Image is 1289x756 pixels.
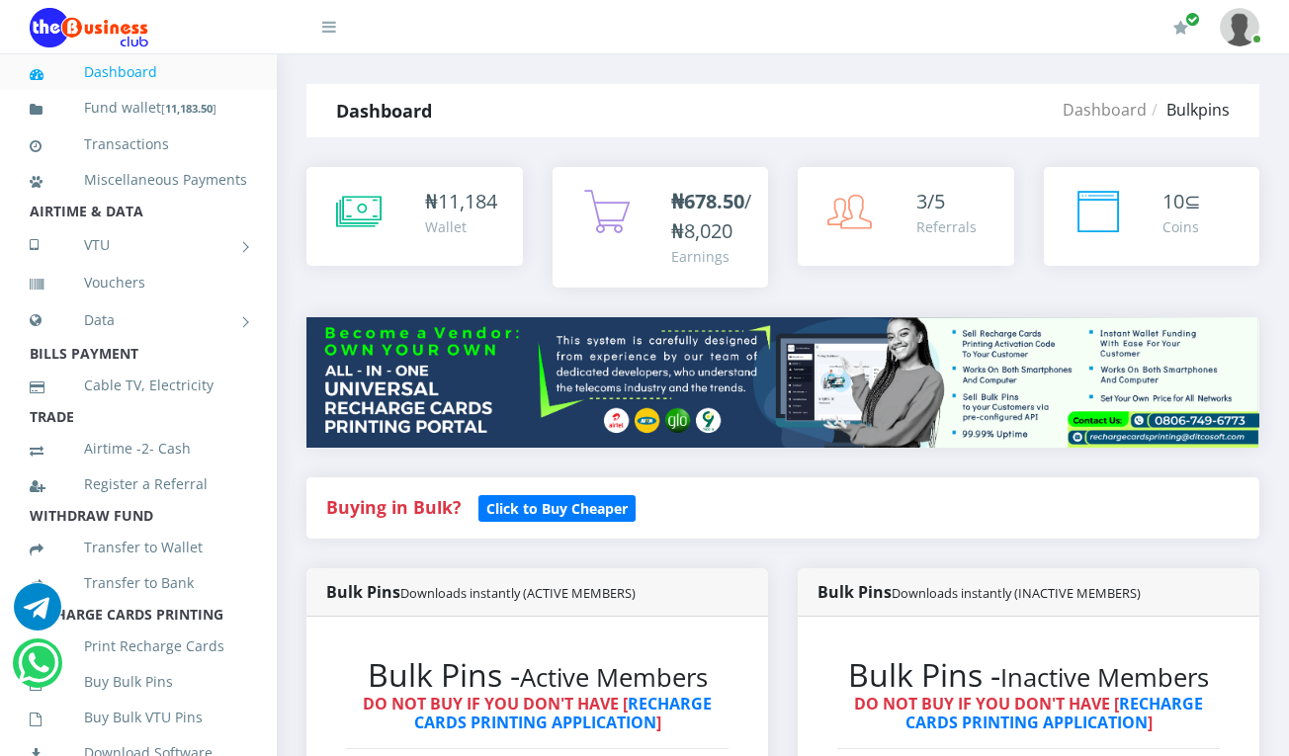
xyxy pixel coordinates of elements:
[1162,188,1184,214] span: 10
[30,659,247,705] a: Buy Bulk Pins
[30,426,247,471] a: Airtime -2- Cash
[1147,98,1230,122] li: Bulkpins
[165,101,213,116] b: 11,183.50
[553,167,769,288] a: ₦678.50/₦8,020 Earnings
[363,693,712,733] strong: DO NOT BUY IF YOU DON'T HAVE [ ]
[326,495,461,519] strong: Buying in Bulk?
[1185,12,1200,27] span: Renew/Upgrade Subscription
[30,295,247,345] a: Data
[916,188,945,214] span: 3/5
[1220,8,1259,46] img: User
[346,656,729,694] h2: Bulk Pins -
[30,260,247,305] a: Vouchers
[671,246,751,267] div: Earnings
[30,157,247,203] a: Miscellaneous Payments
[425,216,497,237] div: Wallet
[161,101,216,116] small: [ ]
[30,85,247,131] a: Fund wallet[11,183.50]
[336,99,432,123] strong: Dashboard
[30,525,247,570] a: Transfer to Wallet
[671,188,744,214] b: ₦678.50
[520,660,708,695] small: Active Members
[30,560,247,606] a: Transfer to Bank
[486,499,628,518] b: Click to Buy Cheaper
[798,167,1014,266] a: 3/5 Referrals
[400,584,636,602] small: Downloads instantly (ACTIVE MEMBERS)
[326,581,636,603] strong: Bulk Pins
[892,584,1141,602] small: Downloads instantly (INACTIVE MEMBERS)
[671,188,751,244] span: /₦8,020
[30,624,247,669] a: Print Recharge Cards
[478,495,636,519] a: Click to Buy Cheaper
[30,122,247,167] a: Transactions
[30,49,247,95] a: Dashboard
[1162,216,1201,237] div: Coins
[414,693,713,733] a: RECHARGE CARDS PRINTING APPLICATION
[1063,99,1147,121] a: Dashboard
[30,220,247,270] a: VTU
[30,695,247,740] a: Buy Bulk VTU Pins
[854,693,1203,733] strong: DO NOT BUY IF YOU DON'T HAVE [ ]
[817,581,1141,603] strong: Bulk Pins
[916,216,977,237] div: Referrals
[30,363,247,408] a: Cable TV, Electricity
[905,693,1204,733] a: RECHARGE CARDS PRINTING APPLICATION
[1162,187,1201,216] div: ⊆
[425,187,497,216] div: ₦
[1000,660,1209,695] small: Inactive Members
[837,656,1220,694] h2: Bulk Pins -
[306,317,1259,448] img: multitenant_rcp.png
[30,8,148,47] img: Logo
[1173,20,1188,36] i: Renew/Upgrade Subscription
[30,462,247,507] a: Register a Referral
[438,188,497,214] span: 11,184
[306,167,523,266] a: ₦11,184 Wallet
[14,598,61,630] a: Chat for support
[18,654,58,687] a: Chat for support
